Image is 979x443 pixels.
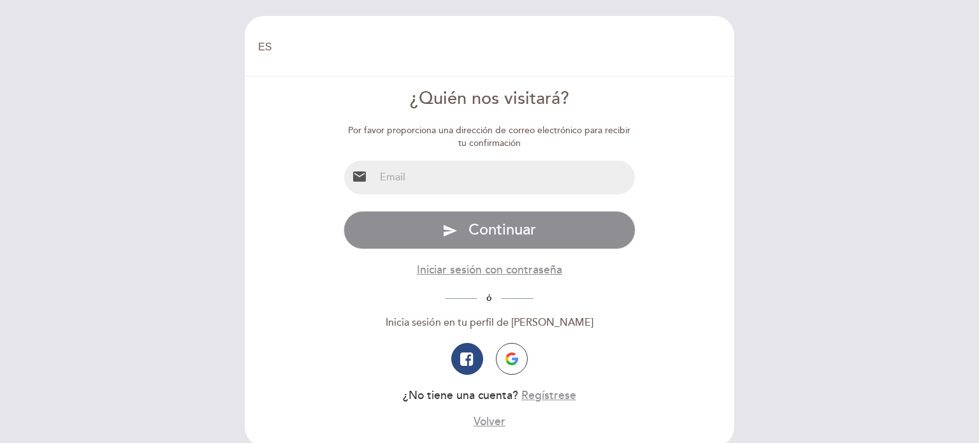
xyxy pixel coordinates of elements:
div: Inicia sesión en tu perfil de [PERSON_NAME] [344,316,636,330]
img: icon-google.png [505,352,518,365]
input: Email [375,161,635,194]
span: ó [477,293,502,303]
button: send Continuar [344,211,636,249]
span: Continuar [468,221,536,239]
button: Iniciar sesión con contraseña [417,262,562,278]
div: Por favor proporciona una dirección de correo electrónico para recibir tu confirmación [344,124,636,150]
button: Volver [474,414,505,430]
i: send [442,223,458,238]
i: email [352,169,367,184]
span: ¿No tiene una cuenta? [403,389,518,402]
div: ¿Quién nos visitará? [344,87,636,112]
button: Regístrese [521,388,576,403]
